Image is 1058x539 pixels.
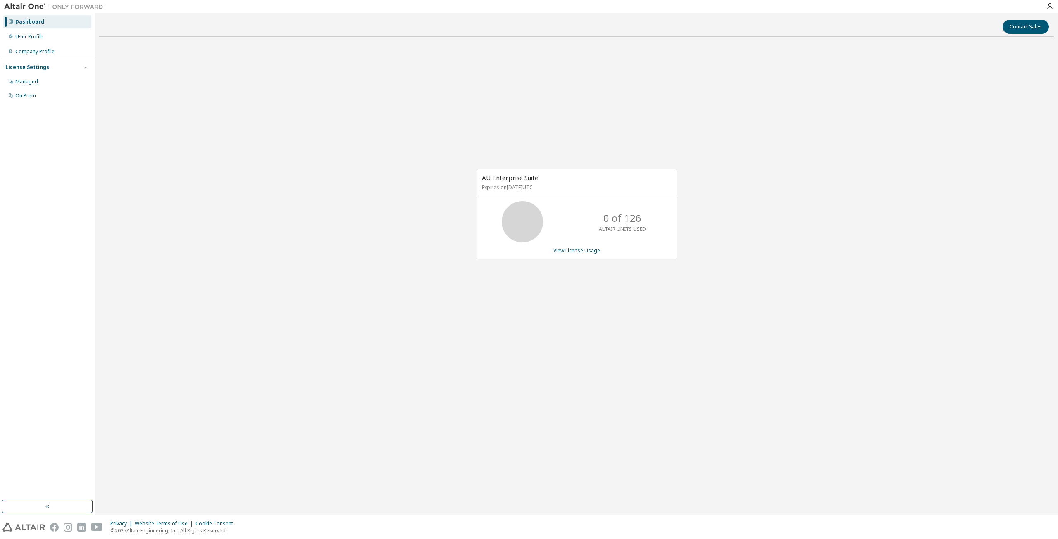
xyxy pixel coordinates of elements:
[91,523,103,532] img: youtube.svg
[64,523,72,532] img: instagram.svg
[50,523,59,532] img: facebook.svg
[135,520,195,527] div: Website Terms of Use
[110,520,135,527] div: Privacy
[15,33,43,40] div: User Profile
[599,226,646,233] p: ALTAIR UNITS USED
[195,520,238,527] div: Cookie Consent
[15,48,55,55] div: Company Profile
[5,64,49,71] div: License Settings
[15,78,38,85] div: Managed
[1003,20,1049,34] button: Contact Sales
[2,523,45,532] img: altair_logo.svg
[77,523,86,532] img: linkedin.svg
[15,19,44,25] div: Dashboard
[603,211,641,225] p: 0 of 126
[15,93,36,99] div: On Prem
[110,527,238,534] p: © 2025 Altair Engineering, Inc. All Rights Reserved.
[482,173,538,182] span: AU Enterprise Suite
[553,247,600,254] a: View License Usage
[482,184,670,191] p: Expires on [DATE] UTC
[4,2,107,11] img: Altair One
